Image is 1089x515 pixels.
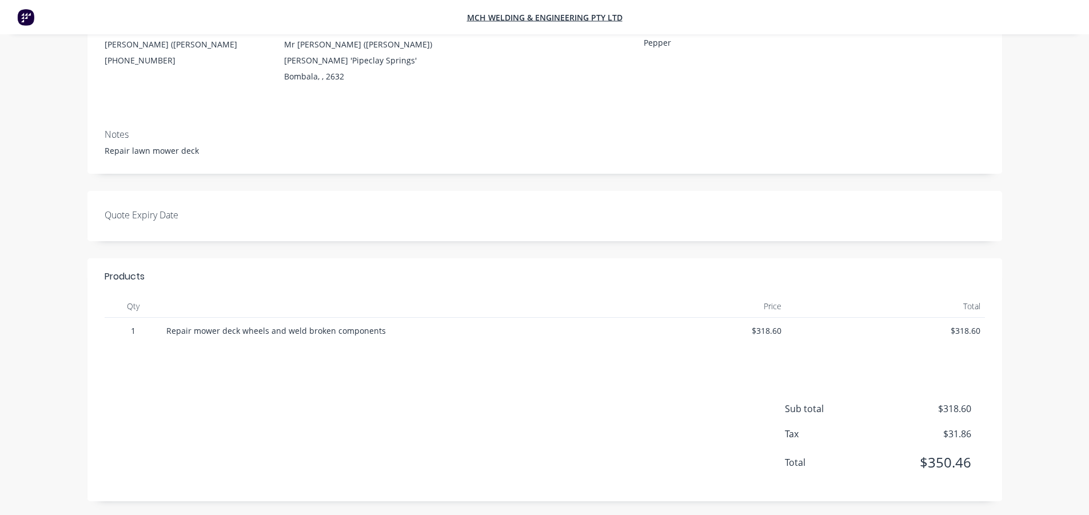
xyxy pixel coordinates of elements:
[886,402,971,416] span: $318.60
[105,295,162,318] div: Qty
[786,295,985,318] div: Total
[284,37,445,85] div: Mr [PERSON_NAME] ([PERSON_NAME]) [PERSON_NAME] 'Pipeclay Springs'Bombala, , 2632
[105,129,985,140] div: Notes
[284,69,445,85] div: Bombala, , 2632
[785,456,887,469] span: Total
[105,37,266,73] div: [PERSON_NAME] ([PERSON_NAME][PHONE_NUMBER]
[284,37,445,69] div: Mr [PERSON_NAME] ([PERSON_NAME]) [PERSON_NAME] 'Pipeclay Springs'
[791,325,980,337] span: $318.60
[105,270,145,284] div: Products
[467,12,623,23] a: MCH Welding & Engineering Pty Ltd
[785,427,887,441] span: Tax
[785,402,887,416] span: Sub total
[105,145,985,157] div: Repair lawn mower deck
[588,295,787,318] div: Price
[644,37,787,53] div: Pepper
[886,452,971,473] span: $350.46
[166,325,386,336] span: Repair mower deck wheels and weld broken components
[105,208,248,222] label: Quote Expiry Date
[105,53,266,69] div: [PHONE_NUMBER]
[109,325,157,337] span: 1
[105,37,266,53] div: [PERSON_NAME] ([PERSON_NAME]
[886,427,971,441] span: $31.86
[17,9,34,26] img: Factory
[592,325,782,337] span: $318.60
